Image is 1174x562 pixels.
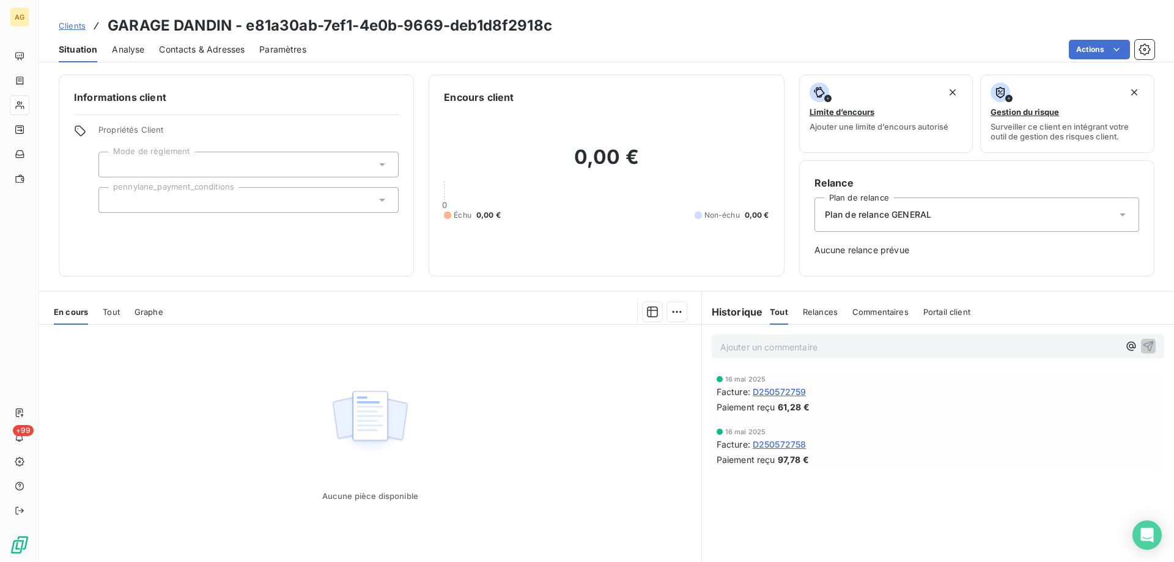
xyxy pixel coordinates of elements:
[13,425,34,436] span: +99
[442,200,447,210] span: 0
[444,90,514,105] h6: Encours client
[814,176,1139,190] h6: Relance
[717,438,750,451] span: Facture :
[1132,520,1162,550] div: Open Intercom Messenger
[717,385,750,398] span: Facture :
[331,384,409,460] img: Empty state
[704,210,740,221] span: Non-échu
[717,401,775,413] span: Paiement reçu
[799,75,973,153] button: Limite d’encoursAjouter une limite d’encours autorisé
[444,145,769,182] h2: 0,00 €
[112,43,144,56] span: Analyse
[778,453,809,466] span: 97,78 €
[98,125,399,142] span: Propriétés Client
[10,7,29,27] div: AG
[745,210,769,221] span: 0,00 €
[753,385,807,398] span: D250572759
[109,159,119,170] input: Ajouter une valeur
[59,21,86,31] span: Clients
[74,90,399,105] h6: Informations client
[109,194,119,205] input: Ajouter une valeur
[980,75,1154,153] button: Gestion du risqueSurveiller ce client en intégrant votre outil de gestion des risques client.
[10,535,29,555] img: Logo LeanPay
[852,307,909,317] span: Commentaires
[725,428,766,435] span: 16 mai 2025
[159,43,245,56] span: Contacts & Adresses
[825,209,931,221] span: Plan de relance GENERAL
[54,307,88,317] span: En cours
[923,307,970,317] span: Portail client
[803,307,838,317] span: Relances
[770,307,788,317] span: Tout
[59,43,97,56] span: Situation
[702,305,763,319] h6: Historique
[476,210,501,221] span: 0,00 €
[1069,40,1130,59] button: Actions
[259,43,306,56] span: Paramètres
[454,210,471,221] span: Échu
[991,107,1059,117] span: Gestion du risque
[753,438,807,451] span: D250572758
[59,20,86,32] a: Clients
[103,307,120,317] span: Tout
[778,401,810,413] span: 61,28 €
[814,244,1139,256] span: Aucune relance prévue
[810,107,874,117] span: Limite d’encours
[717,453,775,466] span: Paiement reçu
[725,375,766,383] span: 16 mai 2025
[108,15,552,37] h3: GARAGE DANDIN - e81a30ab-7ef1-4e0b-9669-deb1d8f2918c
[322,491,418,501] span: Aucune pièce disponible
[991,122,1144,141] span: Surveiller ce client en intégrant votre outil de gestion des risques client.
[135,307,163,317] span: Graphe
[810,122,948,131] span: Ajouter une limite d’encours autorisé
